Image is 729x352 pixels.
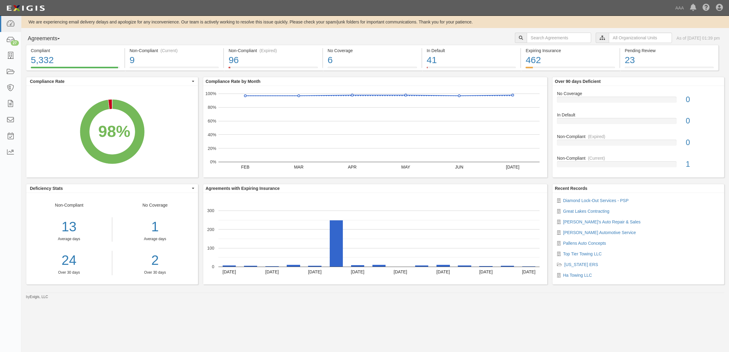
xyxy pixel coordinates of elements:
[5,3,47,14] img: logo-5460c22ac91f19d4615b14bd174203de0afe785f0fc80cf4dbbc73dc1793850b.png
[328,54,417,67] div: 6
[206,186,280,191] b: Agreements with Expiring Insurance
[563,198,629,203] a: Diamond Lock-Out Services - PSP
[672,2,687,14] a: AAA
[427,54,516,67] div: 41
[228,48,318,54] div: Non-Compliant (Expired)
[681,137,724,148] div: 0
[26,86,198,177] svg: A chart.
[21,19,729,25] div: We are experiencing email delivery delays and apologize for any inconvenience. Our team is active...
[30,295,48,299] a: Exigis, LLC
[207,227,214,232] text: 200
[30,185,190,191] span: Deficiency Stats
[117,251,194,270] a: 2
[422,67,521,72] a: In Default41
[351,269,364,274] text: [DATE]
[526,48,615,54] div: Expiring Insurance
[522,269,535,274] text: [DATE]
[557,112,720,133] a: In Default0
[98,120,130,143] div: 98%
[26,77,198,86] button: Compliance Rate
[455,165,463,169] text: JUN
[436,269,450,274] text: [DATE]
[563,230,636,235] a: [PERSON_NAME] Automotive Service
[26,202,112,275] div: Non-Compliant
[620,67,719,72] a: Pending Review23
[117,270,194,275] div: Over 30 days
[26,236,112,242] div: Average days
[208,146,216,151] text: 20%
[563,209,609,214] a: Great Lakes Contracting
[26,251,112,270] a: 24
[479,269,493,274] text: [DATE]
[308,269,321,274] text: [DATE]
[555,79,601,84] b: Over 90 days Deficient
[394,269,407,274] text: [DATE]
[401,165,411,169] text: MAY
[26,294,48,300] small: by
[205,91,216,96] text: 100%
[526,54,615,67] div: 462
[207,208,214,213] text: 300
[552,133,724,140] div: Non-Compliant
[557,133,720,155] a: Non-Compliant(Expired)0
[427,48,516,54] div: In Default
[203,86,547,177] svg: A chart.
[328,48,417,54] div: No Coverage
[203,193,547,284] svg: A chart.
[557,91,720,112] a: No Coverage0
[31,48,120,54] div: Compliant
[208,119,216,123] text: 60%
[521,67,619,72] a: Expiring Insurance462
[563,241,606,246] a: Pallens Auto Concepts
[207,246,214,251] text: 100
[31,54,120,67] div: 5,332
[588,133,605,140] div: (Expired)
[681,159,724,170] div: 1
[609,33,672,43] input: All Organizational Units
[294,165,303,169] text: MAR
[208,132,216,137] text: 40%
[117,217,194,236] div: 1
[557,155,720,172] a: Non-Compliant(Current)1
[552,155,724,161] div: Non-Compliant
[527,33,591,43] input: Search Agreements
[323,67,422,72] a: No Coverage6
[112,202,198,275] div: No Coverage
[563,219,641,224] a: [PERSON_NAME]'s Auto Repair & Sales
[552,112,724,118] div: In Default
[265,269,279,274] text: [DATE]
[625,54,714,67] div: 23
[26,217,112,236] div: 13
[117,236,194,242] div: Average days
[588,155,605,161] div: (Current)
[208,105,216,110] text: 80%
[206,79,260,84] b: Compliance Rate by Month
[130,48,219,54] div: Non-Compliant (Current)
[563,251,602,256] a: Top Tier Towing LLC
[30,78,190,84] span: Compliance Rate
[552,91,724,97] div: No Coverage
[26,184,198,193] button: Deficiency Stats
[625,48,714,54] div: Pending Review
[130,54,219,67] div: 9
[26,67,124,72] a: Compliant5,332
[563,273,592,278] a: Ha Towing LLC
[260,48,277,54] div: (Expired)
[26,270,112,275] div: Over 30 days
[11,40,19,46] div: 27
[224,67,322,72] a: Non-Compliant(Expired)96
[160,48,178,54] div: (Current)
[228,54,318,67] div: 96
[555,186,587,191] b: Recent Records
[681,94,724,105] div: 0
[681,116,724,126] div: 0
[210,159,216,164] text: 0%
[506,165,519,169] text: [DATE]
[677,35,720,41] div: As of [DATE] 01:39 pm
[702,4,710,12] i: Help Center - Complianz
